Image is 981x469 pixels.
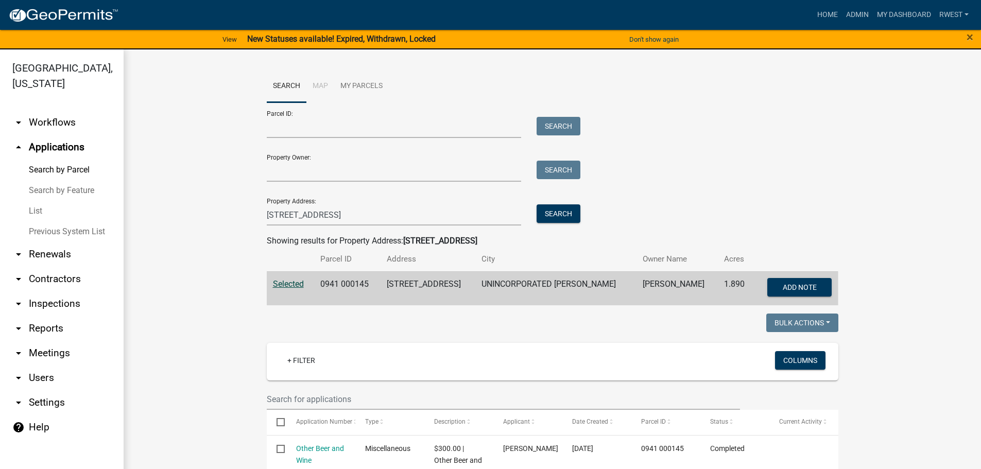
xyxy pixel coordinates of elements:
[636,271,718,305] td: [PERSON_NAME]
[967,31,973,43] button: Close
[537,117,580,135] button: Search
[718,247,754,271] th: Acres
[636,247,718,271] th: Owner Name
[700,410,769,435] datatable-header-cell: Status
[873,5,935,25] a: My Dashboard
[267,70,306,103] a: Search
[625,31,683,48] button: Don't show again
[12,141,25,153] i: arrow_drop_up
[503,444,558,453] span: Dixit Patel
[12,396,25,409] i: arrow_drop_down
[572,418,608,425] span: Date Created
[710,418,728,425] span: Status
[718,271,754,305] td: 1.890
[334,70,389,103] a: My Parcels
[935,5,973,25] a: rwest
[641,418,666,425] span: Parcel ID
[355,410,424,435] datatable-header-cell: Type
[967,30,973,44] span: ×
[779,418,822,425] span: Current Activity
[279,351,323,370] a: + Filter
[12,421,25,433] i: help
[537,161,580,179] button: Search
[314,247,381,271] th: Parcel ID
[842,5,873,25] a: Admin
[537,204,580,223] button: Search
[562,410,631,435] datatable-header-cell: Date Created
[12,298,25,310] i: arrow_drop_down
[475,271,636,305] td: UNINCORPORATED [PERSON_NAME]
[296,418,352,425] span: Application Number
[710,444,745,453] span: Completed
[403,236,477,246] strong: [STREET_ADDRESS]
[314,271,381,305] td: 0941 000145
[434,418,466,425] span: Description
[365,444,410,453] span: Miscellaneous
[12,372,25,384] i: arrow_drop_down
[12,248,25,260] i: arrow_drop_down
[572,444,593,453] span: 08/07/2025
[381,271,475,305] td: [STREET_ADDRESS]
[766,314,838,332] button: Bulk Actions
[769,410,838,435] datatable-header-cell: Current Activity
[12,116,25,129] i: arrow_drop_down
[475,247,636,271] th: City
[12,273,25,285] i: arrow_drop_down
[286,410,355,435] datatable-header-cell: Application Number
[218,31,241,48] a: View
[767,278,832,297] button: Add Note
[813,5,842,25] a: Home
[12,322,25,335] i: arrow_drop_down
[273,279,304,289] a: Selected
[267,389,741,410] input: Search for applications
[641,444,684,453] span: 0941 000145
[493,410,562,435] datatable-header-cell: Applicant
[381,247,475,271] th: Address
[503,418,530,425] span: Applicant
[247,34,436,44] strong: New Statuses available! Expired, Withdrawn, Locked
[267,235,838,247] div: Showing results for Property Address:
[783,283,817,291] span: Add Note
[12,347,25,359] i: arrow_drop_down
[775,351,825,370] button: Columns
[424,410,493,435] datatable-header-cell: Description
[365,418,378,425] span: Type
[631,410,700,435] datatable-header-cell: Parcel ID
[267,410,286,435] datatable-header-cell: Select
